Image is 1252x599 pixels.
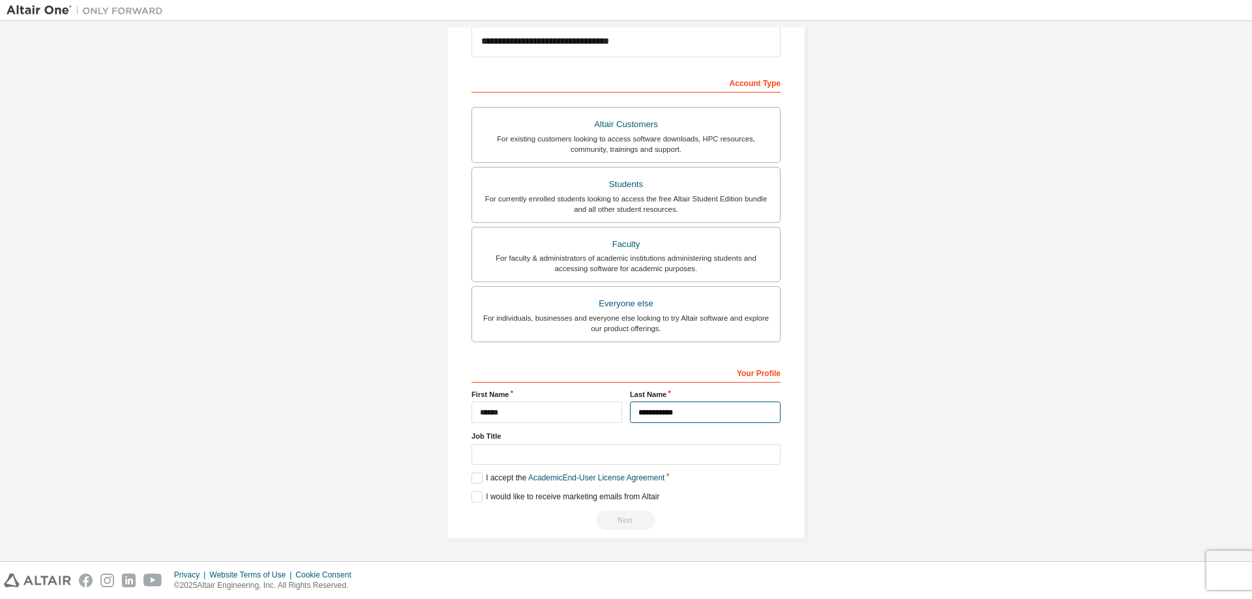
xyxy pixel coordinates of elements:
[471,491,659,503] label: I would like to receive marketing emails from Altair
[480,134,772,154] div: For existing customers looking to access software downloads, HPC resources, community, trainings ...
[480,235,772,254] div: Faculty
[143,574,162,587] img: youtube.svg
[471,389,622,400] label: First Name
[100,574,114,587] img: instagram.svg
[174,580,359,591] p: © 2025 Altair Engineering, Inc. All Rights Reserved.
[480,115,772,134] div: Altair Customers
[480,175,772,194] div: Students
[630,389,781,400] label: Last Name
[122,574,136,587] img: linkedin.svg
[79,574,93,587] img: facebook.svg
[480,313,772,334] div: For individuals, businesses and everyone else looking to try Altair software and explore our prod...
[528,473,664,482] a: Academic End-User License Agreement
[209,570,295,580] div: Website Terms of Use
[471,473,664,484] label: I accept the
[480,253,772,274] div: For faculty & administrators of academic institutions administering students and accessing softwa...
[4,574,71,587] img: altair_logo.svg
[295,570,359,580] div: Cookie Consent
[471,362,781,383] div: Your Profile
[480,295,772,313] div: Everyone else
[480,194,772,214] div: For currently enrolled students looking to access the free Altair Student Edition bundle and all ...
[471,72,781,93] div: Account Type
[174,570,209,580] div: Privacy
[7,4,170,17] img: Altair One
[471,510,781,530] div: Read and acccept EULA to continue
[471,431,781,441] label: Job Title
